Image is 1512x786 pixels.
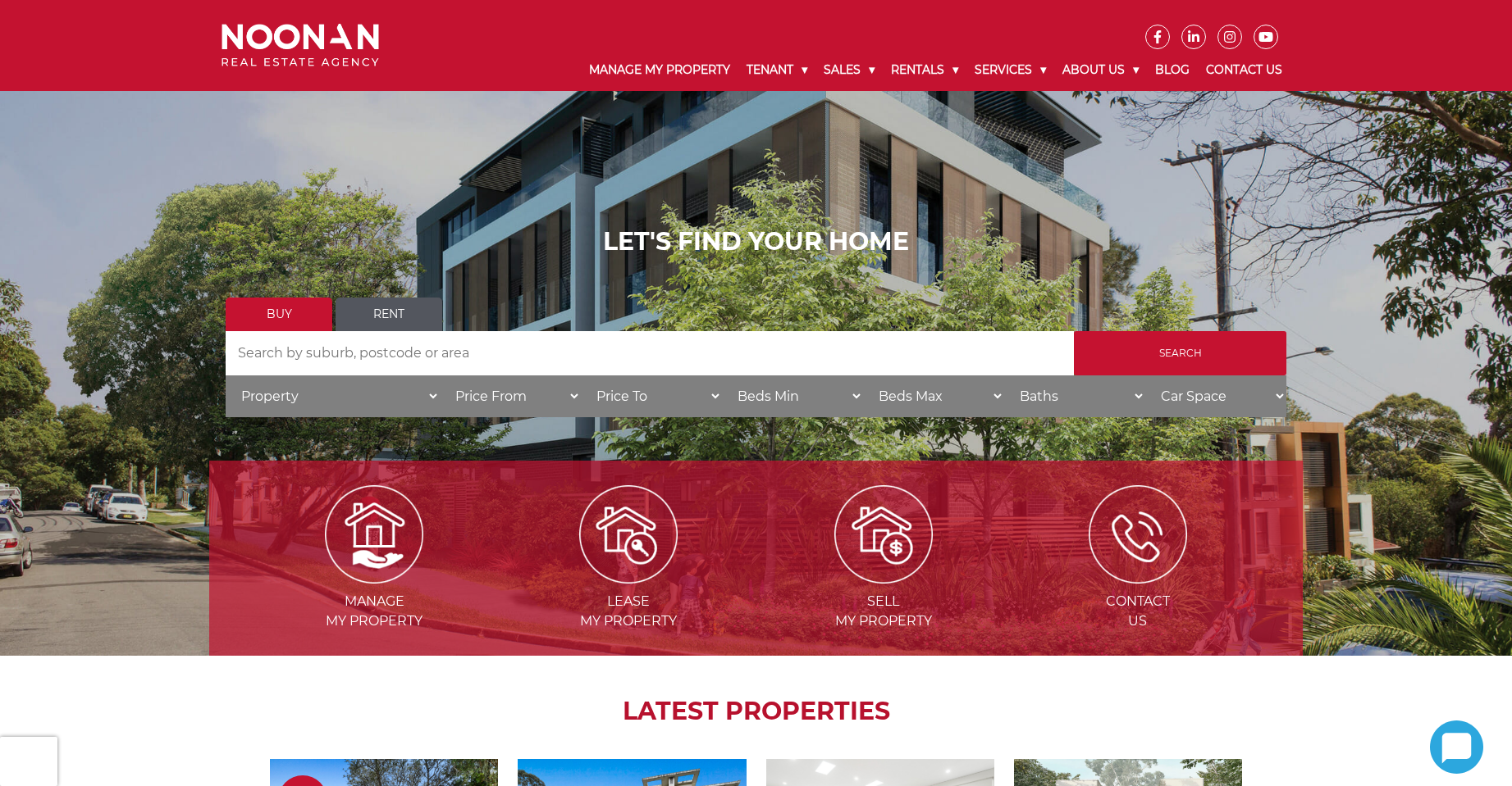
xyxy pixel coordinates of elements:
[250,697,1262,726] h2: LATEST PROPERTIES
[581,49,738,91] a: Manage My Property
[758,525,1009,629] a: Sellmy Property
[249,525,500,629] a: Managemy Property
[834,485,933,584] img: Sell my property
[1012,525,1263,629] a: ContactUs
[1012,592,1263,631] span: Contact Us
[503,525,754,629] a: Leasemy Property
[222,24,379,67] img: Noonan Real Estate Agency
[325,485,423,584] img: Manage my Property
[1054,49,1147,91] a: About Us
[883,49,966,91] a: Rentals
[336,298,442,331] a: Rent
[738,49,815,91] a: Tenant
[1147,49,1198,91] a: Blog
[226,331,1074,375] input: Search by suburb, postcode or area
[226,227,1286,257] h1: LET'S FIND YOUR HOME
[249,592,500,631] span: Manage my Property
[503,592,754,631] span: Lease my Property
[758,592,1009,631] span: Sell my Property
[1074,331,1286,375] input: Search
[226,298,332,331] a: Buy
[1198,49,1290,91] a: Contact Us
[579,485,678,584] img: Lease my property
[1089,485,1187,584] img: ICONS
[966,49,1054,91] a: Services
[815,49,883,91] a: Sales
